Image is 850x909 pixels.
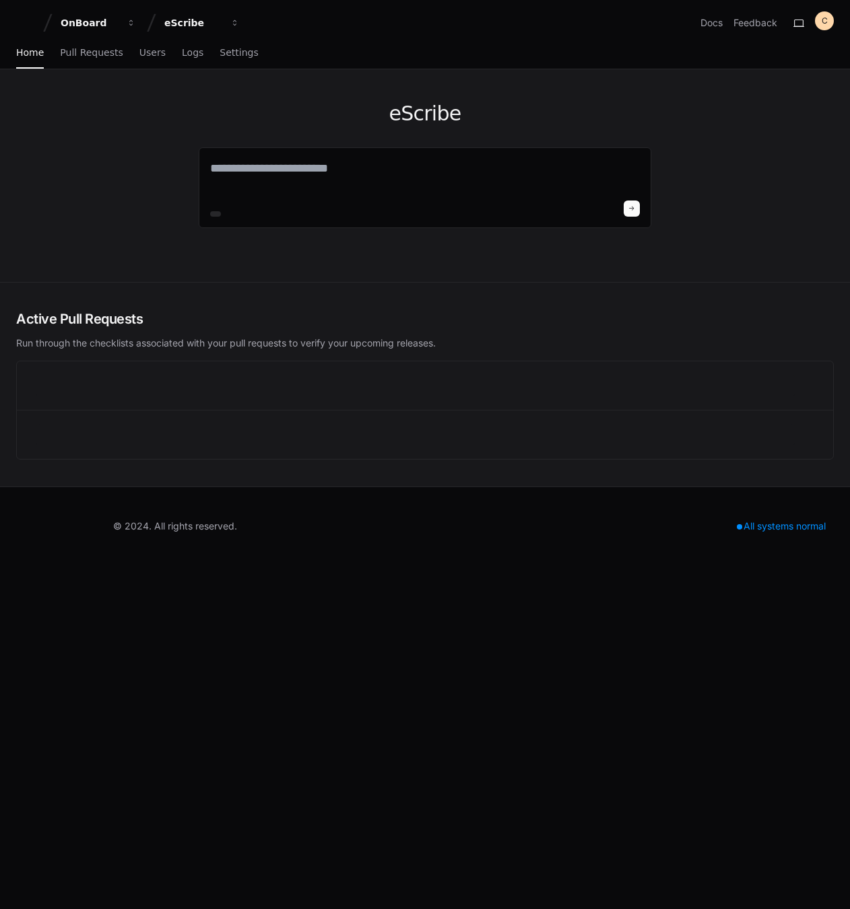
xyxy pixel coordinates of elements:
div: eScribe [164,16,222,30]
a: Docs [700,16,723,30]
a: Settings [220,38,258,69]
span: Pull Requests [60,48,123,57]
a: Pull Requests [60,38,123,69]
button: Feedback [733,16,777,30]
h1: eScribe [199,102,651,126]
button: eScribe [159,11,245,35]
div: © 2024. All rights reserved. [113,519,237,533]
div: OnBoard [61,16,119,30]
h2: Active Pull Requests [16,310,834,328]
div: All systems normal [729,517,834,536]
button: C [815,11,834,30]
span: Settings [220,48,258,57]
button: OnBoard [55,11,141,35]
h1: C [822,15,828,26]
span: Users [139,48,166,57]
a: Home [16,38,44,69]
a: Users [139,38,166,69]
span: Home [16,48,44,57]
a: Logs [182,38,203,69]
span: Logs [182,48,203,57]
p: Run through the checklists associated with your pull requests to verify your upcoming releases. [16,336,834,350]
